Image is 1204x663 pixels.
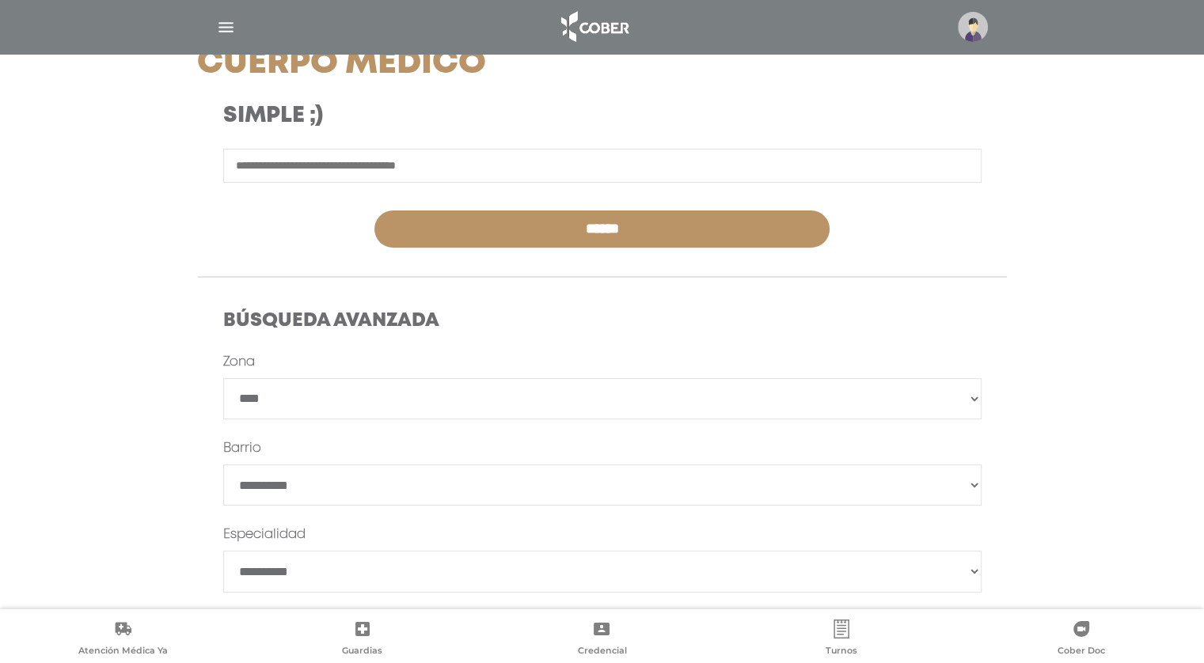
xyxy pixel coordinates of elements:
[197,44,730,84] h1: Cuerpo Médico
[961,619,1201,660] a: Cober Doc
[482,619,722,660] a: Credencial
[223,353,255,372] label: Zona
[223,103,704,130] h3: Simple ;)
[223,310,982,333] h4: Búsqueda Avanzada
[243,619,483,660] a: Guardias
[722,619,962,660] a: Turnos
[577,645,626,659] span: Credencial
[1058,645,1105,659] span: Cober Doc
[553,8,636,46] img: logo_cober_home-white.png
[78,645,168,659] span: Atención Médica Ya
[223,439,261,458] label: Barrio
[342,645,382,659] span: Guardias
[826,645,857,659] span: Turnos
[958,12,988,42] img: profile-placeholder.svg
[216,17,236,37] img: Cober_menu-lines-white.svg
[3,619,243,660] a: Atención Médica Ya
[223,525,306,544] label: Especialidad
